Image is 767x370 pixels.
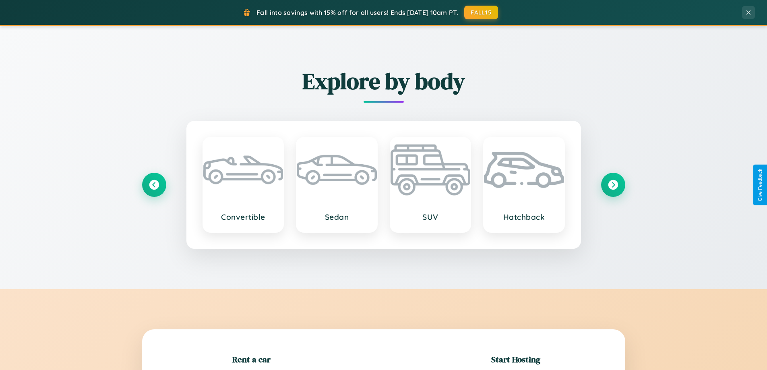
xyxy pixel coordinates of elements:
[211,212,275,222] h3: Convertible
[492,212,556,222] h3: Hatchback
[399,212,463,222] h3: SUV
[757,169,763,201] div: Give Feedback
[305,212,369,222] h3: Sedan
[464,6,498,19] button: FALL15
[491,353,540,365] h2: Start Hosting
[232,353,271,365] h2: Rent a car
[142,66,625,97] h2: Explore by body
[256,8,458,17] span: Fall into savings with 15% off for all users! Ends [DATE] 10am PT.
